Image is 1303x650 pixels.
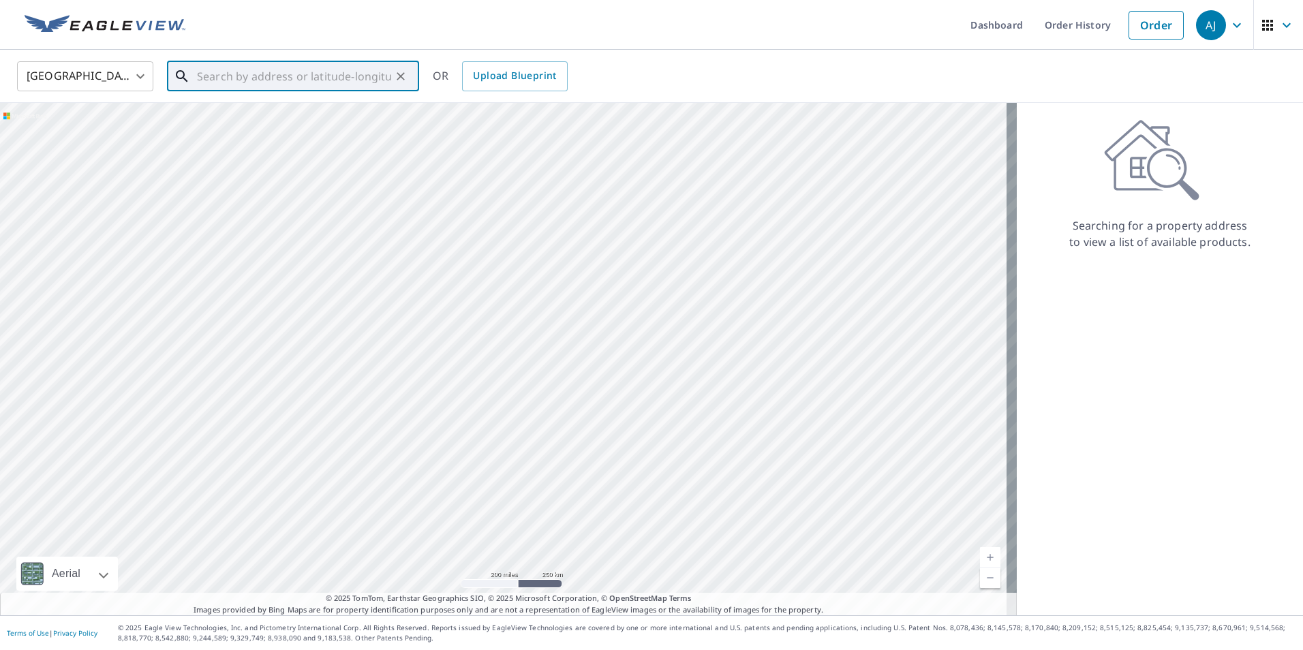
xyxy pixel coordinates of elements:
[473,67,556,84] span: Upload Blueprint
[7,629,97,637] p: |
[669,593,692,603] a: Terms
[197,57,391,95] input: Search by address or latitude-longitude
[980,568,1000,588] a: Current Level 5, Zoom Out
[118,623,1296,643] p: © 2025 Eagle View Technologies, Inc. and Pictometry International Corp. All Rights Reserved. Repo...
[25,15,185,35] img: EV Logo
[17,57,153,95] div: [GEOGRAPHIC_DATA]
[53,628,97,638] a: Privacy Policy
[48,557,85,591] div: Aerial
[391,67,410,86] button: Clear
[609,593,666,603] a: OpenStreetMap
[1129,11,1184,40] a: Order
[462,61,567,91] a: Upload Blueprint
[7,628,49,638] a: Terms of Use
[980,547,1000,568] a: Current Level 5, Zoom In
[1069,217,1251,250] p: Searching for a property address to view a list of available products.
[433,61,568,91] div: OR
[326,593,692,604] span: © 2025 TomTom, Earthstar Geographics SIO, © 2025 Microsoft Corporation, ©
[1196,10,1226,40] div: AJ
[16,557,118,591] div: Aerial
